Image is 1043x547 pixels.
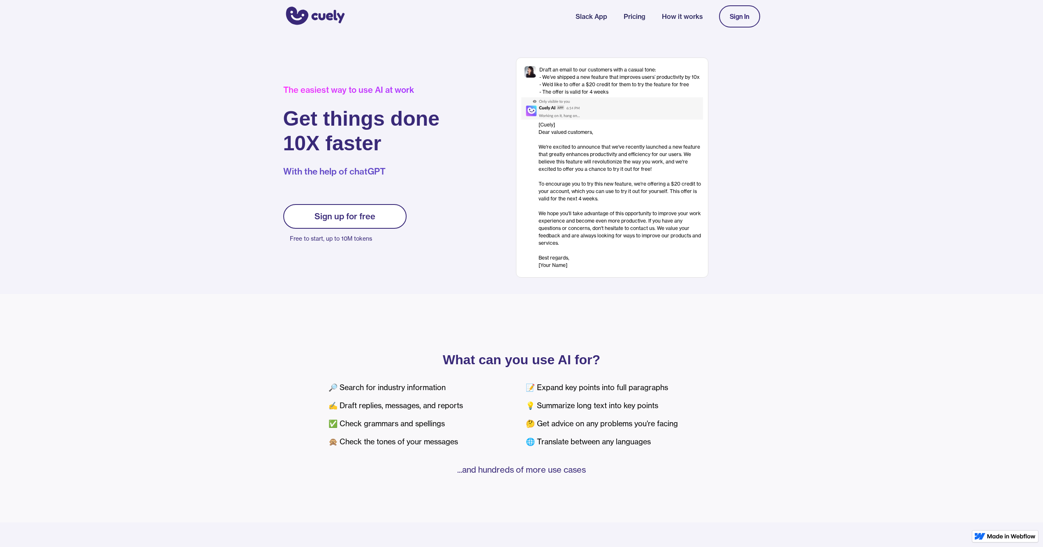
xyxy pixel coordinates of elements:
[526,379,715,451] div: 📝 Expand key points into full paragraphs 💡 Summarize long text into key points 🤔 Get advice on an...
[719,5,760,28] a: Sign In
[576,11,607,21] a: Slack App
[539,121,703,269] div: [Cuely] Dear valued customers, ‍ We're excited to announce that we've recently launched a new fea...
[315,211,375,221] div: Sign up for free
[290,233,407,244] p: Free to start, up to 10M tokens
[283,1,345,32] a: home
[328,354,715,365] p: What can you use AI for?
[283,106,440,156] h1: Get things done 10X faster
[328,464,715,476] p: ...and hundreds of more use cases
[539,66,700,96] div: Draft an email to our customers with a casual tone: - We’ve shipped a new feature that improves u...
[328,379,518,451] div: 🔎 Search for industry information ✍️ Draft replies, messages, and reports ✅ Check grammars and sp...
[987,534,1036,539] img: Made in Webflow
[283,204,407,229] a: Sign up for free
[624,11,645,21] a: Pricing
[283,85,440,95] div: The easiest way to use AI at work
[283,165,440,178] p: With the help of chatGPT
[662,11,703,21] a: How it works
[730,13,749,20] div: Sign In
